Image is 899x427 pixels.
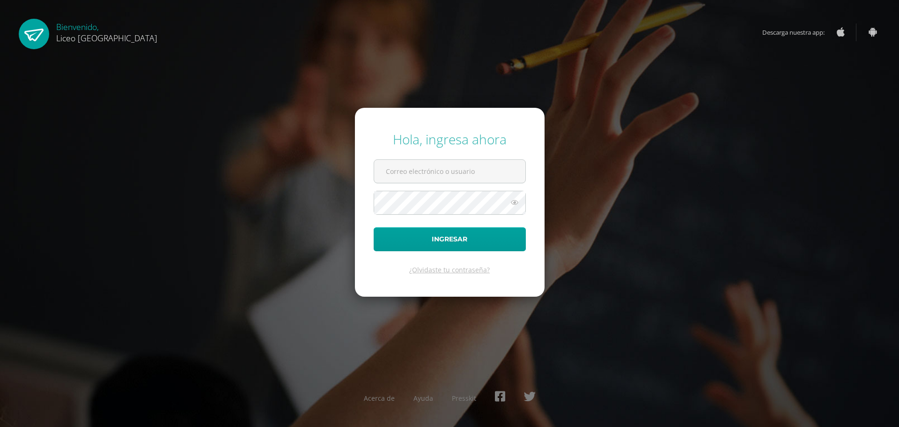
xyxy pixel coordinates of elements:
button: Ingresar [374,227,526,251]
span: Liceo [GEOGRAPHIC_DATA] [56,32,157,44]
a: Ayuda [413,394,433,403]
div: Bienvenido, [56,19,157,44]
a: Presskit [452,394,476,403]
span: Descarga nuestra app: [762,23,834,41]
div: Hola, ingresa ahora [374,130,526,148]
input: Correo electrónico o usuario [374,160,525,183]
a: Acerca de [364,394,395,403]
a: ¿Olvidaste tu contraseña? [409,265,490,274]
